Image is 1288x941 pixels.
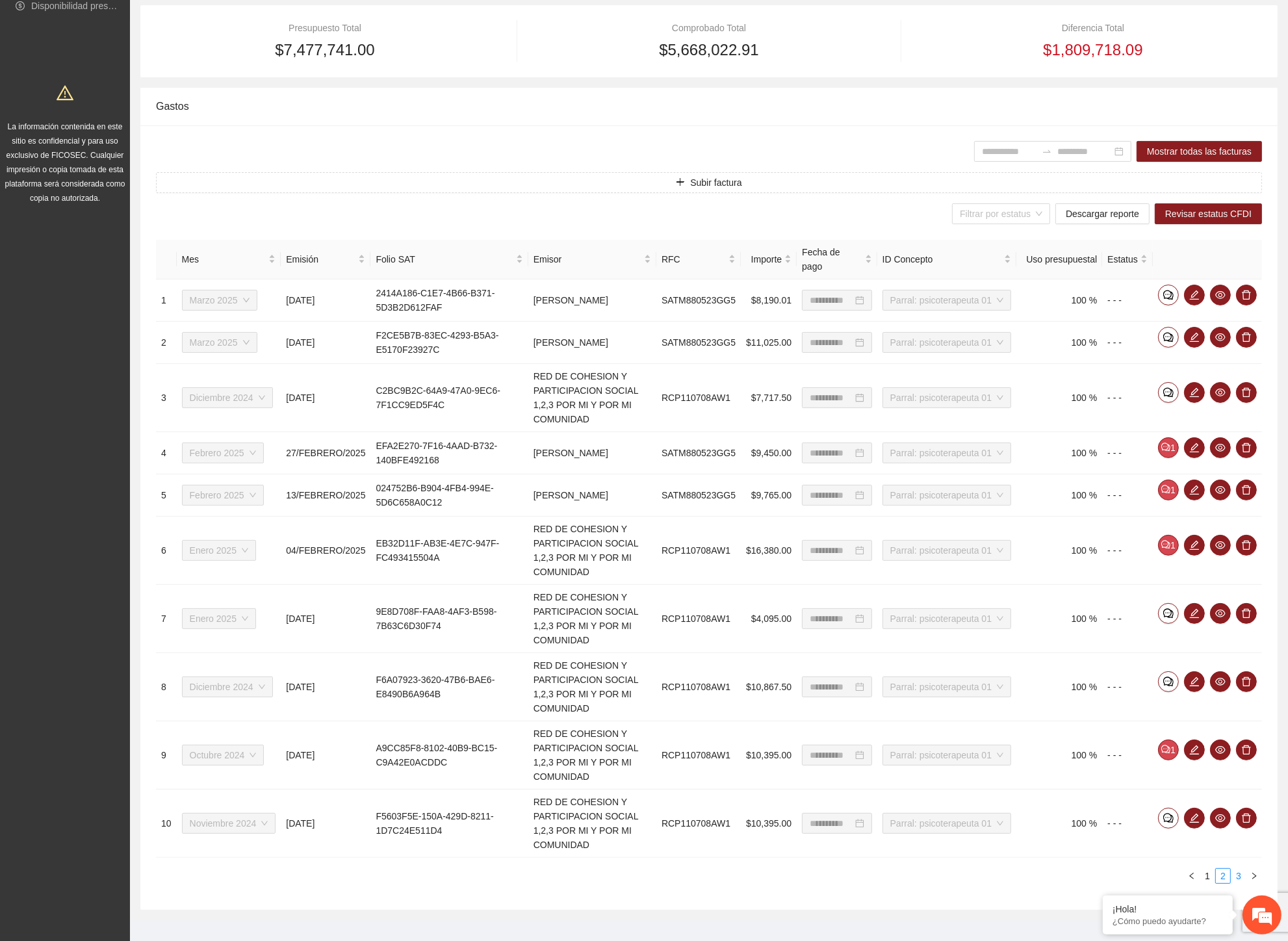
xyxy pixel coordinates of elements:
[1211,387,1230,398] span: eye
[656,240,741,279] th: RFC
[1158,808,1179,829] button: comment
[1184,808,1205,829] button: edit
[1016,585,1102,653] td: 100 %
[1237,332,1256,342] span: delete
[1016,432,1102,474] td: 100 %
[370,240,528,279] th: Folio SAT
[528,432,656,474] td: [PERSON_NAME]
[370,474,528,517] td: 024752B6-B904-4FB4-994E-5D6C658A0C12
[1210,740,1231,760] button: eye
[190,609,248,628] span: Enero 2025
[281,653,370,721] td: [DATE]
[1246,868,1262,884] li: Next Page
[1210,603,1231,624] button: eye
[281,721,370,790] td: [DATE]
[1210,480,1231,500] button: eye
[177,240,281,279] th: Mes
[370,364,528,432] td: C2BC9B2C-64A9-47A0-9EC6-7F1CC9ED5F4C
[1184,535,1205,556] button: edit
[156,790,177,858] td: 10
[534,252,641,266] span: Emisor
[1158,603,1179,624] button: comment
[156,474,177,517] td: 5
[1102,364,1153,432] td: - - -
[1158,480,1179,500] button: comment1
[741,585,797,653] td: $4,095.00
[370,322,528,364] td: F2CE5B7B-83EC-4293-B5A3-E5170F23927C
[1102,279,1153,322] td: - - -
[659,38,758,62] span: $5,668,022.91
[1158,285,1179,305] button: comment
[741,653,797,721] td: $10,867.50
[1184,603,1205,624] button: edit
[1211,813,1230,823] span: eye
[1237,540,1256,550] span: delete
[1250,872,1258,880] span: right
[190,290,250,310] span: Marzo 2025
[156,21,494,35] div: Presupuesto Total
[190,541,248,560] span: Enero 2025
[656,790,741,858] td: RCP110708AW1
[1237,290,1256,300] span: delete
[1200,869,1215,883] a: 1
[1185,290,1204,300] span: edit
[275,38,374,62] span: $7,477,741.00
[156,364,177,432] td: 3
[1211,332,1230,342] span: eye
[281,364,370,432] td: [DATE]
[1016,474,1102,517] td: 100 %
[1155,203,1262,224] button: Revisar estatus CFDI
[1016,653,1102,721] td: 100 %
[1236,671,1257,692] button: delete
[1102,432,1153,474] td: - - -
[281,517,370,585] td: 04/FEBRERO/2025
[1210,382,1231,403] button: eye
[156,517,177,585] td: 6
[1102,790,1153,858] td: - - -
[1200,868,1215,884] li: 1
[1231,868,1246,884] li: 3
[741,474,797,517] td: $9,765.00
[1016,721,1102,790] td: 100 %
[741,364,797,432] td: $7,717.50
[1113,904,1223,914] div: ¡Hola!
[528,653,656,721] td: RED DE COHESION Y PARTICIPACION SOCIAL 1,2,3 POR MI Y POR MI COMUNIDAD
[1184,285,1205,305] button: edit
[1159,387,1178,398] span: comment
[1184,480,1205,500] button: edit
[1158,535,1179,556] button: comment1
[1236,382,1257,403] button: delete
[281,432,370,474] td: 27/FEBRERO/2025
[1211,443,1230,453] span: eye
[890,745,1003,765] span: Parral: psicoterapeuta 01
[1102,653,1153,721] td: - - -
[1016,517,1102,585] td: 100 %
[1016,364,1102,432] td: 100 %
[528,240,656,279] th: Emisor
[286,252,355,266] span: Emisión
[1236,480,1257,500] button: delete
[1161,485,1170,495] span: comment
[1066,207,1139,221] span: Descargar reporte
[741,240,797,279] th: Importe
[1137,141,1262,162] button: Mostrar todas las facturas
[156,279,177,322] td: 1
[1185,443,1204,453] span: edit
[1159,290,1178,300] span: comment
[890,609,1003,628] span: Parral: psicoterapeuta 01
[662,252,726,266] span: RFC
[528,279,656,322] td: [PERSON_NAME]
[656,364,741,432] td: RCP110708AW1
[1236,808,1257,829] button: delete
[890,541,1003,560] span: Parral: psicoterapeuta 01
[370,517,528,585] td: EB32D11F-AB3E-4E7C-947F-FC493415504A
[1246,868,1262,884] button: right
[1102,322,1153,364] td: - - -
[370,653,528,721] td: F6A07923-3620-47B6-BAE6-E8490B6A964B
[1184,671,1205,692] button: edit
[1185,745,1204,755] span: edit
[741,432,797,474] td: $9,450.00
[746,252,782,266] span: Importe
[890,443,1003,463] span: Parral: psicoterapeuta 01
[1016,790,1102,858] td: 100 %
